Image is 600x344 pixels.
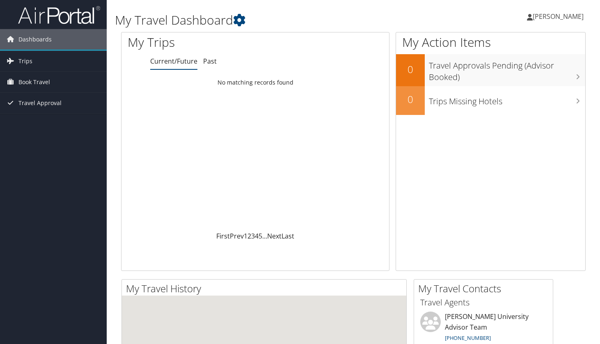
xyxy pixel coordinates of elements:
h3: Travel Agents [420,297,547,308]
h3: Trips Missing Hotels [429,92,585,107]
h2: My Travel Contacts [418,282,553,296]
h2: My Travel History [126,282,406,296]
span: Travel Approval [18,93,62,113]
h1: My Action Items [396,34,585,51]
a: 3 [251,232,255,241]
h2: 0 [396,62,425,76]
a: 1 [244,232,247,241]
h1: My Travel Dashboard [115,11,433,29]
a: Last [282,232,294,241]
span: Book Travel [18,72,50,92]
a: [PHONE_NUMBER] [445,334,491,342]
span: … [262,232,267,241]
h2: 0 [396,92,425,106]
h1: My Trips [128,34,271,51]
a: Prev [230,232,244,241]
span: [PERSON_NAME] [533,12,584,21]
a: 0Travel Approvals Pending (Advisor Booked) [396,54,585,86]
a: Next [267,232,282,241]
img: airportal-logo.png [18,5,100,25]
a: 0Trips Missing Hotels [396,86,585,115]
a: First [216,232,230,241]
h3: Travel Approvals Pending (Advisor Booked) [429,56,585,83]
a: 2 [247,232,251,241]
span: Dashboards [18,29,52,50]
a: Current/Future [150,57,197,66]
a: 5 [259,232,262,241]
a: [PERSON_NAME] [527,4,592,29]
a: 4 [255,232,259,241]
td: No matching records found [121,75,389,90]
a: Past [203,57,217,66]
span: Trips [18,51,32,71]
